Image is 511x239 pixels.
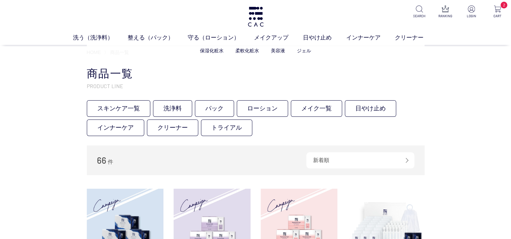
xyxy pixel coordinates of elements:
a: メイクアップ [254,33,303,42]
a: インナーケア [346,33,395,42]
a: 日やけ止め [303,33,346,42]
a: 守る（ローション） [188,33,254,42]
img: logo [247,7,264,27]
a: LOGIN [463,5,480,19]
a: 2 CART [489,5,506,19]
a: 柔軟化粧水 [235,48,259,53]
a: ローション [237,100,288,117]
a: 保湿化粧水 [200,48,224,53]
div: 新着順 [306,152,414,168]
a: クリーナー [395,33,438,42]
h1: 商品一覧 [87,67,425,81]
a: SEARCH [411,5,428,19]
span: 66 [97,155,106,165]
a: RANKING [437,5,454,19]
a: ジェル [297,48,311,53]
a: 洗う（洗浄料） [73,33,128,42]
a: 日やけ止め [345,100,396,117]
a: メイク一覧 [291,100,342,117]
p: RANKING [437,14,454,19]
a: 洗浄料 [153,100,192,117]
span: 2 [501,2,507,8]
a: トライアル [201,120,252,136]
a: スキンケア一覧 [87,100,150,117]
a: クリーナー [147,120,198,136]
p: CART [489,14,506,19]
p: SEARCH [411,14,428,19]
a: 美容液 [271,48,285,53]
a: 整える（パック） [128,33,188,42]
a: パック [195,100,234,117]
a: インナーケア [87,120,144,136]
p: PRODUCT LINE [87,82,425,89]
p: LOGIN [463,14,480,19]
span: 件 [108,159,113,165]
